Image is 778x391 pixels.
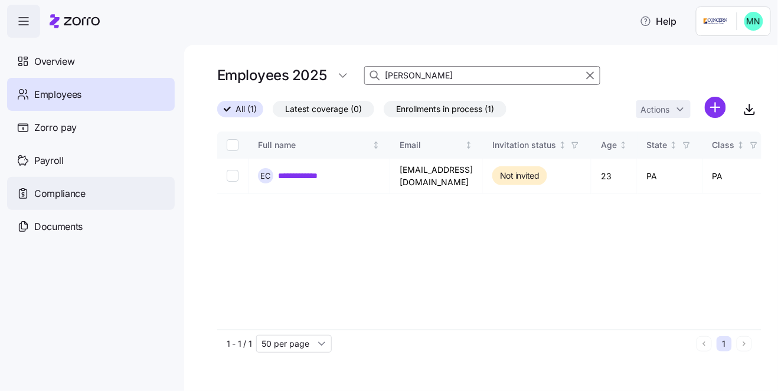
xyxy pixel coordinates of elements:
[492,139,556,152] div: Invitation status
[669,141,678,149] div: Not sorted
[591,159,638,194] td: 23
[7,78,175,111] a: Employees
[500,169,540,183] span: Not invited
[619,141,627,149] div: Not sorted
[697,336,712,351] button: Previous page
[744,12,763,31] img: b0ee0d05d7ad5b312d7e0d752ccfd4ca
[372,141,380,149] div: Not sorted
[641,106,670,114] span: Actions
[34,87,81,102] span: Employees
[712,139,735,152] div: Class
[7,144,175,177] a: Payroll
[260,172,271,180] span: E C
[705,97,726,118] svg: add icon
[34,120,77,135] span: Zorro pay
[285,101,362,117] span: Latest coverage (0)
[465,141,473,149] div: Not sorted
[7,45,175,78] a: Overview
[396,101,494,117] span: Enrollments in process (1)
[236,101,257,117] span: All (1)
[704,14,727,28] img: Employer logo
[34,54,74,69] span: Overview
[258,139,370,152] div: Full name
[483,132,591,159] th: Invitation statusNot sorted
[7,177,175,210] a: Compliance
[34,219,83,234] span: Documents
[640,14,677,28] span: Help
[400,139,463,152] div: Email
[227,139,238,151] input: Select all records
[7,210,175,243] a: Documents
[34,153,64,168] span: Payroll
[34,186,86,201] span: Compliance
[591,132,638,159] th: AgeNot sorted
[601,139,617,152] div: Age
[630,9,687,33] button: Help
[703,132,770,159] th: ClassNot sorted
[390,159,483,194] td: [EMAIL_ADDRESS][DOMAIN_NAME]
[717,336,732,351] button: 1
[558,141,567,149] div: Not sorted
[227,338,251,350] span: 1 - 1 / 1
[737,141,745,149] div: Not sorted
[217,66,326,84] h1: Employees 2025
[737,336,752,351] button: Next page
[638,159,703,194] td: PA
[647,139,668,152] div: State
[638,132,703,159] th: StateNot sorted
[7,111,175,144] a: Zorro pay
[227,170,238,182] input: Select record 1
[249,132,390,159] th: Full nameNot sorted
[636,100,691,118] button: Actions
[703,159,770,194] td: PA
[390,132,483,159] th: EmailNot sorted
[364,66,600,85] input: Search Employees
